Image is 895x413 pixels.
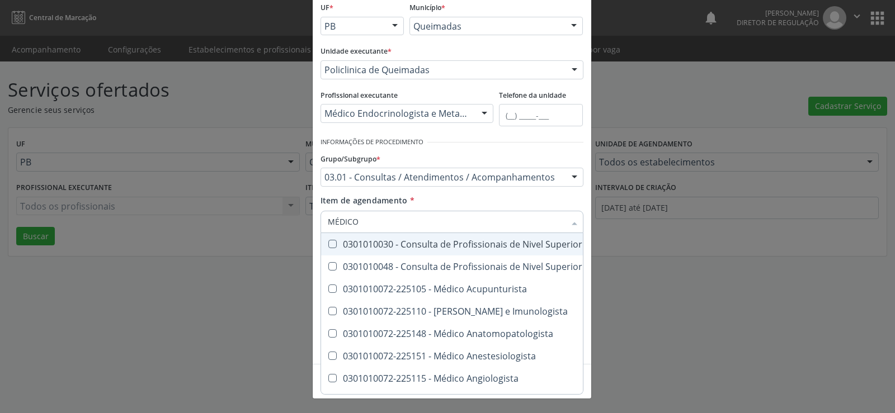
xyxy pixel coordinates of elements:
small: Informações de Procedimento [321,137,423,147]
span: 03.01 - Consultas / Atendimentos / Acompanhamentos [324,172,560,183]
div: 0301010072-225105 - Médico Acupunturista [328,284,760,293]
div: 0301010030 - Consulta de Profissionais de Nivel Superior Na Atenção Básica (Exceto Médico) [328,240,760,249]
div: 0301010072-225151 - Médico Anestesiologista [328,352,760,360]
label: Unidade executante [321,43,392,60]
input: (__) _____-___ [499,104,583,126]
span: PB [324,21,381,32]
input: Buscar por procedimento [328,211,565,233]
label: Grupo/Subgrupo [321,150,380,168]
span: Item de agendamento [321,195,408,206]
div: 0301010072-225148 - Médico Anatomopatologista [328,329,760,338]
div: 0301010072-225115 - Médico Angiologista [328,374,760,383]
span: Médico Endocrinologista e Metabologista - [PERSON_NAME] [324,108,471,119]
div: 0301010072-225110 - [PERSON_NAME] e Imunologista [328,307,760,316]
div: 0301010048 - Consulta de Profissionais de Nivel Superior Na Atenção Especializada (Exceto Médico) [328,262,760,271]
span: Policlinica de Queimadas [324,64,560,75]
label: Profissional executante [321,87,398,105]
label: Telefone da unidade [499,87,566,105]
span: Queimadas [413,21,560,32]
